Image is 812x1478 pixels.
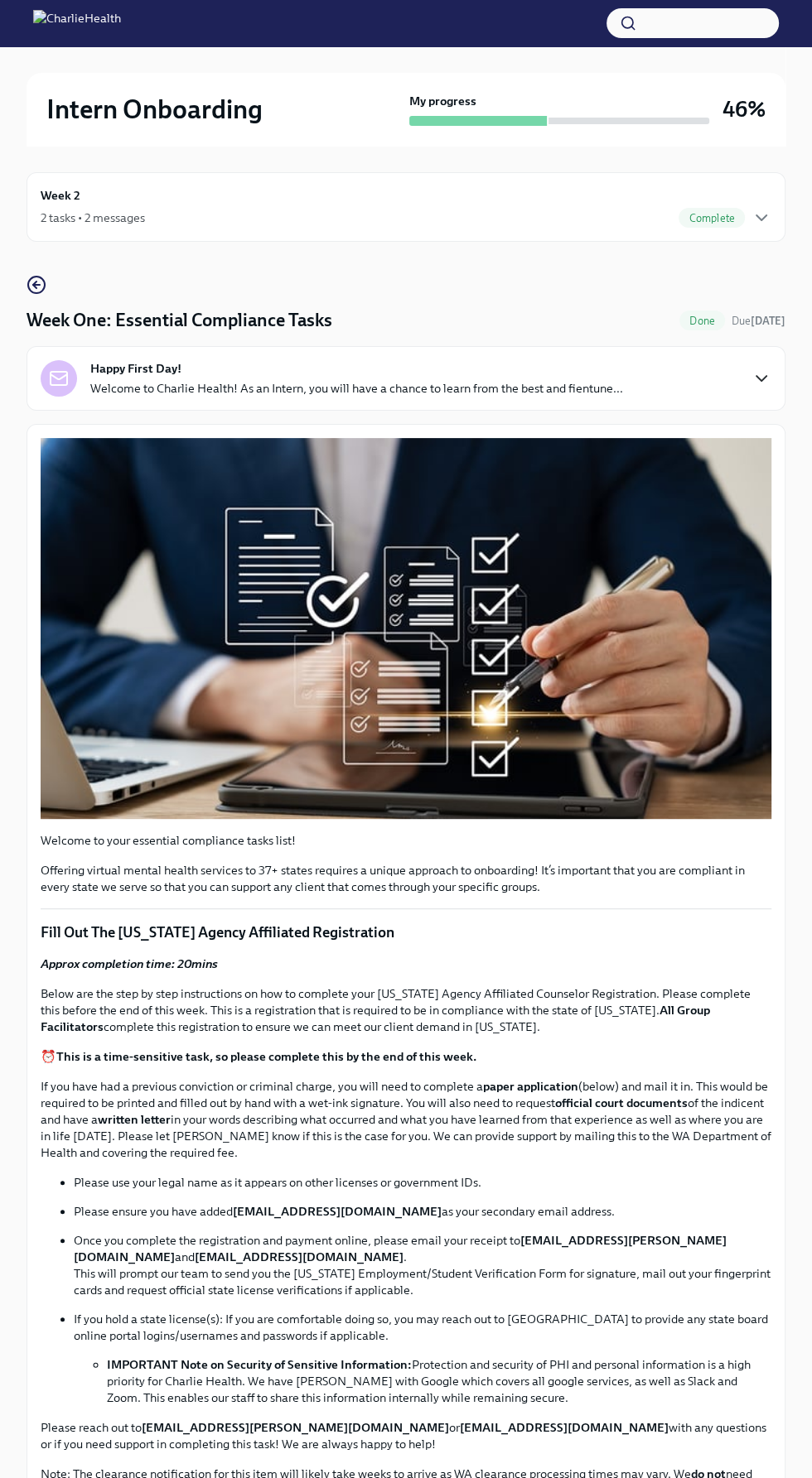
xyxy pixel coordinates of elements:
strong: [EMAIL_ADDRESS][DOMAIN_NAME] [460,1420,669,1435]
p: If you hold a state license(s): If you are comfortable doing so, you may reach out to [GEOGRAPHIC... [74,1311,771,1344]
p: Below are the step by step instructions on how to complete your [US_STATE] Agency Affiliated Coun... [41,985,771,1035]
strong: [EMAIL_ADDRESS][DOMAIN_NAME] [195,1249,404,1264]
span: Complete [679,212,745,224]
strong: paper application [483,1079,578,1094]
strong: This is a time-sensitive task, so please complete this by the end of this week. [56,1049,476,1064]
p: Please ensure you have added as your secondary email address. [74,1203,771,1220]
button: Zoom image [41,438,771,819]
strong: IMPORTANT Note on Security of Sensitive Information: [107,1357,412,1372]
h6: Week 2 [41,186,80,205]
strong: My progress [409,93,476,109]
strong: written letter [98,1112,171,1127]
p: Fill Out The [US_STATE] Agency Affiliated Registration [41,922,771,942]
span: Done [679,315,725,327]
li: Protection and security of PHI and personal information is a high priority for Charlie Health. We... [107,1356,771,1406]
p: Once you complete the registration and payment online, please email your receipt to and . This wi... [74,1232,771,1298]
strong: Happy First Day! [90,360,181,377]
strong: [EMAIL_ADDRESS][DOMAIN_NAME] [233,1204,442,1219]
strong: [EMAIL_ADDRESS][PERSON_NAME][DOMAIN_NAME] [142,1420,449,1435]
div: 2 tasks • 2 messages [41,209,145,226]
strong: [EMAIL_ADDRESS][PERSON_NAME][DOMAIN_NAME] [74,1233,727,1264]
strong: All Group Facilitators [41,1003,710,1034]
img: CharlieHealth [33,10,121,36]
span: Due [732,315,785,327]
p: Offering virtual mental health services to 37+ states requires a unique approach to onboarding! I... [41,862,771,895]
h4: Week One: Essential Compliance Tasks [27,308,332,333]
p: Please reach out to or with any questions or if you need support in completing this task! We are ... [41,1419,771,1452]
p: Welcome to Charlie Health! As an Intern, you will have a chance to learn from the best and fientu... [90,380,623,397]
p: Welcome to your essential compliance tasks list! [41,832,771,849]
strong: Approx completion time: 20mins [41,956,218,971]
strong: [DATE] [751,315,785,327]
strong: official court documents [555,1095,688,1110]
h2: Intern Onboarding [46,93,263,126]
span: September 15th, 2025 07:00 [732,313,785,329]
p: If you have had a previous conviction or criminal charge, you will need to complete a (below) and... [41,1078,771,1161]
h3: 46% [723,94,766,124]
p: ⏰ [41,1048,771,1065]
p: Please use your legal name as it appears on other licenses or government IDs. [74,1174,771,1191]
